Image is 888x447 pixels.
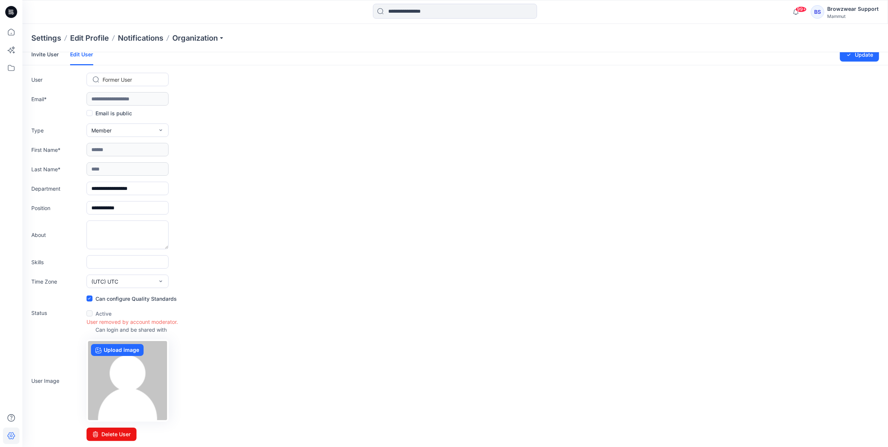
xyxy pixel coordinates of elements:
button: Member [87,124,169,137]
label: Email is public [87,109,132,118]
img: no-profile.png [88,341,167,420]
span: (UTC) UTC [91,278,118,285]
a: Notifications [118,33,163,43]
label: Last Name [31,165,84,173]
div: BS [811,5,824,19]
button: Delete User [87,428,137,441]
label: Status [31,309,84,317]
a: Edit User [70,45,93,65]
label: Can configure Quality Standards [87,294,177,303]
label: About [31,231,84,239]
div: Browzwear Support [827,4,879,13]
label: Position [31,204,84,212]
p: Settings [31,33,61,43]
button: Update [840,48,879,62]
label: User [31,76,84,84]
div: Active [87,309,178,318]
span: Member [91,126,112,134]
label: Active [87,309,112,318]
div: User removed by account moderator. [87,318,178,326]
label: Type [31,126,84,134]
label: Skills [31,258,84,266]
label: User Image [31,377,84,385]
button: (UTC) UTC [87,275,169,288]
div: Mammut [827,13,879,19]
label: Time Zone [31,278,84,285]
label: Department [31,185,84,193]
label: Upload image [91,344,144,356]
a: Edit Profile [70,33,109,43]
span: 99+ [796,6,807,12]
a: Invite User [31,45,59,64]
p: Can login and be shared with [95,326,178,334]
label: Email [31,95,84,103]
label: First Name [31,146,84,154]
